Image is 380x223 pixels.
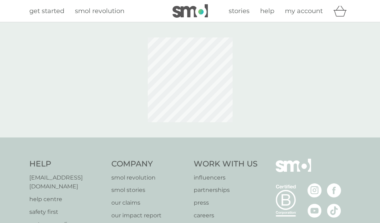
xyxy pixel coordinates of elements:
a: my account [285,6,323,16]
img: visit the smol Youtube page [308,204,322,218]
h4: Help [29,159,105,170]
a: help centre [29,195,105,204]
img: smol [173,4,208,18]
h4: Company [111,159,187,170]
a: careers [194,211,258,220]
span: stories [229,7,250,15]
a: [EMAIL_ADDRESS][DOMAIN_NAME] [29,173,105,191]
h4: Work With Us [194,159,258,170]
img: smol [276,159,311,183]
span: get started [29,7,64,15]
a: our impact report [111,211,187,220]
a: safety first [29,207,105,217]
a: smol stories [111,186,187,195]
img: visit the smol Instagram page [308,183,322,198]
a: our claims [111,198,187,207]
a: press [194,198,258,207]
img: visit the smol Facebook page [327,183,341,198]
a: get started [29,6,64,16]
a: partnerships [194,186,258,195]
a: influencers [194,173,258,182]
a: smol revolution [75,6,124,16]
a: smol revolution [111,173,187,182]
a: help [260,6,274,16]
a: stories [229,6,250,16]
span: help [260,7,274,15]
div: basket [333,4,351,18]
img: visit the smol Tiktok page [327,204,341,218]
span: smol revolution [75,7,124,15]
span: my account [285,7,323,15]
